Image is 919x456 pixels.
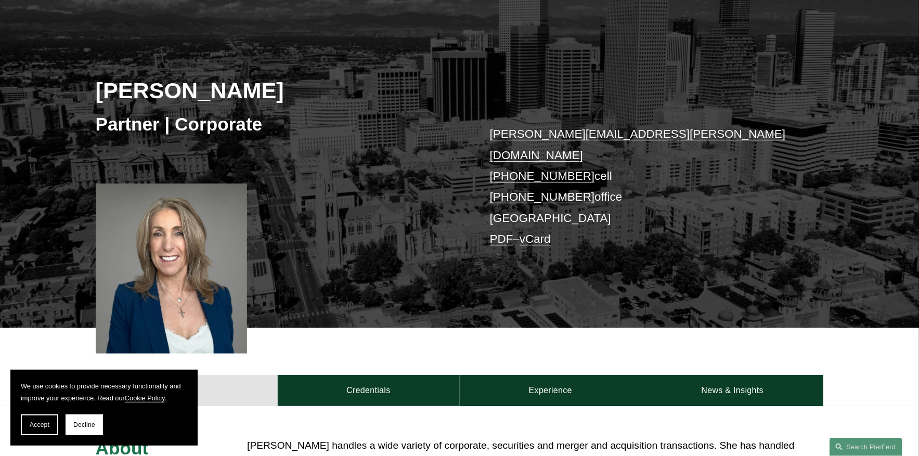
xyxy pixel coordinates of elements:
[21,414,58,435] button: Accept
[10,370,198,446] section: Cookie banner
[73,421,95,428] span: Decline
[490,170,595,183] a: [PHONE_NUMBER]
[125,394,165,402] a: Cookie Policy
[490,127,786,161] a: [PERSON_NAME][EMAIL_ADDRESS][PERSON_NAME][DOMAIN_NAME]
[30,421,49,428] span: Accept
[490,232,513,245] a: PDF
[66,414,103,435] button: Decline
[490,190,595,203] a: [PHONE_NUMBER]
[830,438,902,456] a: Search this site
[490,124,793,250] p: cell office [GEOGRAPHIC_DATA] –
[278,375,460,406] a: Credentials
[641,375,823,406] a: News & Insights
[21,380,187,404] p: We use cookies to provide necessary functionality and improve your experience. Read our .
[96,77,460,104] h2: [PERSON_NAME]
[96,113,460,136] h3: Partner | Corporate
[520,232,551,245] a: vCard
[460,375,642,406] a: Experience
